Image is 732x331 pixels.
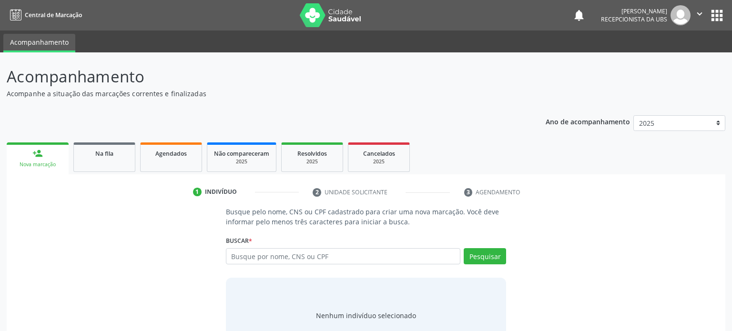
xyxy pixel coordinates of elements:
span: Recepcionista da UBS [601,15,667,23]
div: 2025 [288,158,336,165]
input: Busque por nome, CNS ou CPF [226,248,461,264]
div: 1 [193,188,202,196]
button: notifications [572,9,586,22]
div: Nova marcação [13,161,62,168]
span: Resolvidos [297,150,327,158]
div: 2025 [214,158,269,165]
span: Na fila [95,150,113,158]
div: Nenhum indivíduo selecionado [316,311,416,321]
a: Central de Marcação [7,7,82,23]
label: Buscar [226,233,252,248]
img: img [671,5,691,25]
div: person_add [32,148,43,159]
button: Pesquisar [464,248,506,264]
button:  [691,5,709,25]
p: Acompanhamento [7,65,510,89]
span: Central de Marcação [25,11,82,19]
div: [PERSON_NAME] [601,7,667,15]
p: Busque pelo nome, CNS ou CPF cadastrado para criar uma nova marcação. Você deve informar pelo men... [226,207,507,227]
span: Cancelados [363,150,395,158]
span: Agendados [155,150,187,158]
span: Não compareceram [214,150,269,158]
a: Acompanhamento [3,34,75,52]
p: Ano de acompanhamento [546,115,630,127]
div: Indivíduo [205,188,237,196]
button: apps [709,7,725,24]
div: 2025 [355,158,403,165]
i:  [694,9,705,19]
p: Acompanhe a situação das marcações correntes e finalizadas [7,89,510,99]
